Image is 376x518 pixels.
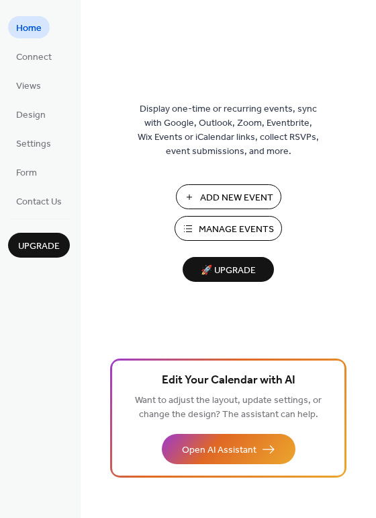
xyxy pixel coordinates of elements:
[8,103,54,125] a: Design
[16,108,46,122] span: Design
[16,79,41,94] span: Views
[162,434,295,464] button: Open AI Assistant
[176,184,281,209] button: Add New Event
[191,262,266,280] span: 🚀 Upgrade
[16,166,37,180] span: Form
[16,50,52,65] span: Connect
[16,22,42,36] span: Home
[8,16,50,38] a: Home
[182,443,256,457] span: Open AI Assistant
[8,74,49,96] a: Views
[8,161,45,183] a: Form
[8,233,70,258] button: Upgrade
[199,223,274,237] span: Manage Events
[16,195,62,209] span: Contact Us
[183,257,274,282] button: 🚀 Upgrade
[18,239,60,254] span: Upgrade
[8,132,59,154] a: Settings
[200,191,273,205] span: Add New Event
[162,371,295,390] span: Edit Your Calendar with AI
[138,102,319,159] span: Display one-time or recurring events, sync with Google, Outlook, Zoom, Eventbrite, Wix Events or ...
[8,190,70,212] a: Contact Us
[135,392,322,424] span: Want to adjust the layout, update settings, or change the design? The assistant can help.
[16,137,51,151] span: Settings
[175,216,282,241] button: Manage Events
[8,45,60,67] a: Connect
